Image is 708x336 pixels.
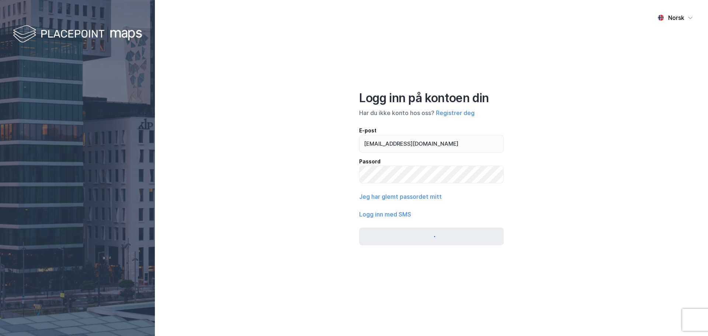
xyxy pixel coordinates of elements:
button: Registrer deg [436,108,475,117]
div: Passord [359,157,504,166]
div: Norsk [668,13,684,22]
div: E-post [359,126,504,135]
div: Har du ikke konto hos oss? [359,108,504,117]
button: Jeg har glemt passordet mitt [359,192,442,201]
iframe: Chat Widget [671,301,708,336]
div: Logg inn på kontoen din [359,91,504,105]
img: logo-white.f07954bde2210d2a523dddb988cd2aa7.svg [13,24,142,45]
button: Logg inn med SMS [359,210,411,219]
